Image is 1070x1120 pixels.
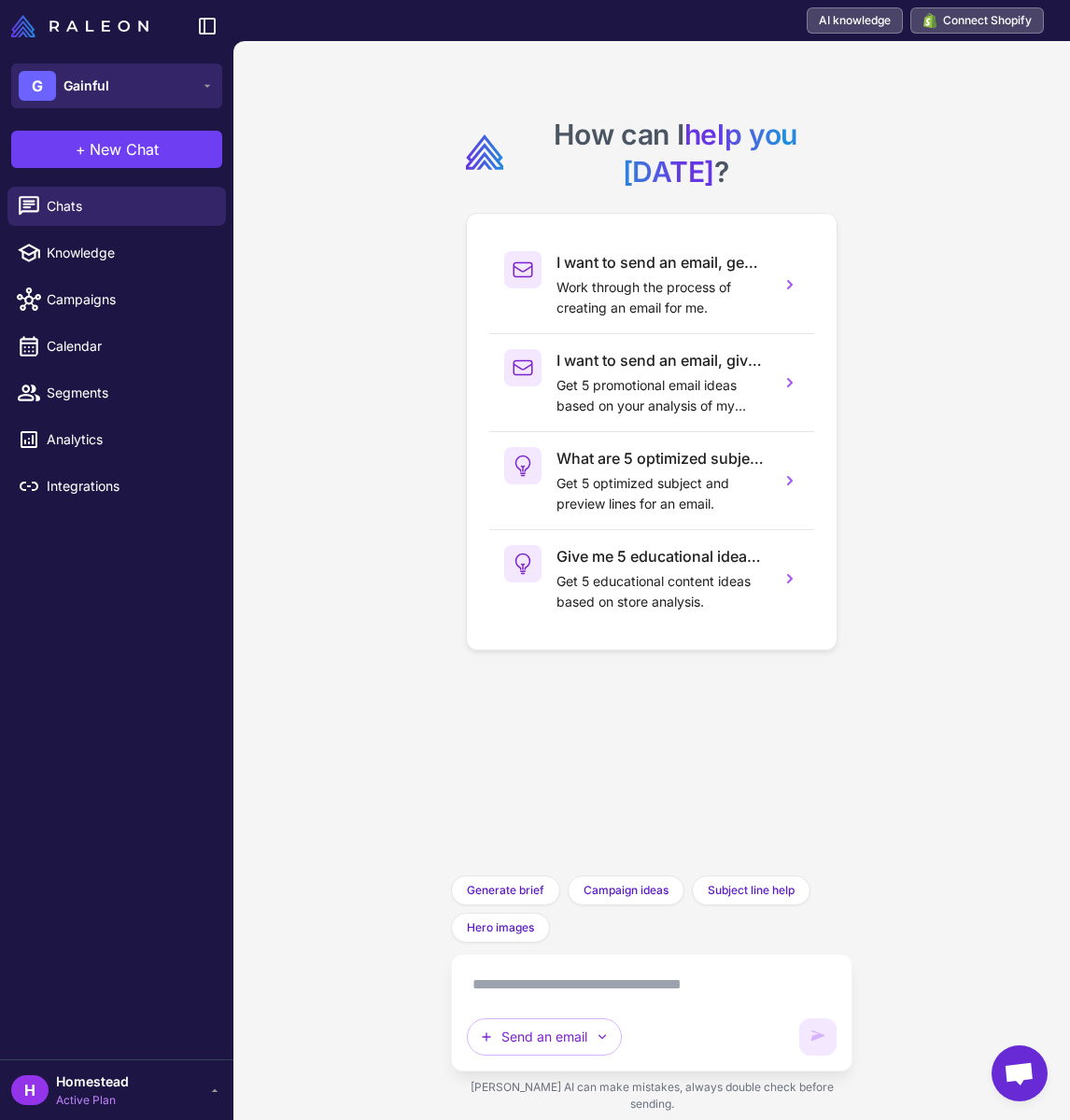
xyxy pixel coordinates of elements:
a: Integrations [7,467,226,506]
a: Analytics [7,420,226,459]
span: Homestead [56,1071,129,1092]
span: Analytics [47,429,211,450]
span: help you [DATE] [623,118,797,189]
span: Active Plan [56,1092,129,1109]
p: Work through the process of creating an email for me. [556,277,766,318]
button: GGainful [11,63,222,108]
div: H [11,1075,49,1105]
button: Send an email [467,1018,622,1056]
h3: I want to send an email, generate one for me [556,251,766,273]
h3: What are 5 optimized subject and preview lines for an email? [556,447,766,469]
div: [PERSON_NAME] AI can make mistakes, always double check before sending. [451,1071,852,1120]
span: Campaigns [47,289,211,310]
p: Get 5 optimized subject and preview lines for an email. [556,473,766,514]
p: Get 5 promotional email ideas based on your analysis of my brand. [556,375,766,416]
a: AI knowledge [807,7,903,34]
div: G [19,71,56,101]
span: Subject line help [708,882,795,899]
span: Integrations [47,476,211,497]
span: New Chat [90,138,159,161]
span: Calendar [47,336,211,357]
button: Connect Shopify [910,7,1044,34]
a: Calendar [7,327,226,366]
span: Gainful [63,76,109,96]
a: Open chat [992,1045,1048,1101]
h3: Give me 5 educational ideas for emails [556,545,766,567]
button: Subject line help [692,875,810,905]
a: Campaigns [7,280,226,319]
span: + [76,138,86,161]
button: Generate brief [451,875,560,905]
span: Hero images [467,919,534,936]
p: Get 5 educational content ideas based on store analysis. [556,571,766,612]
button: Hero images [451,913,550,943]
span: Knowledge [47,243,211,263]
a: Knowledge [7,233,226,273]
button: Campaign ideas [568,875,684,905]
span: Campaign ideas [584,882,669,899]
button: +New Chat [11,131,222,168]
span: Chats [47,196,211,217]
span: Segments [47,383,211,403]
span: Connect Shopify [943,12,1032,29]
img: Raleon Logo [11,15,148,37]
h2: How can I ? [514,116,838,190]
span: Generate brief [467,882,544,899]
a: Segments [7,373,226,413]
a: Chats [7,187,226,226]
h3: I want to send an email, give me 5 promotional email ideas. [556,349,766,371]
